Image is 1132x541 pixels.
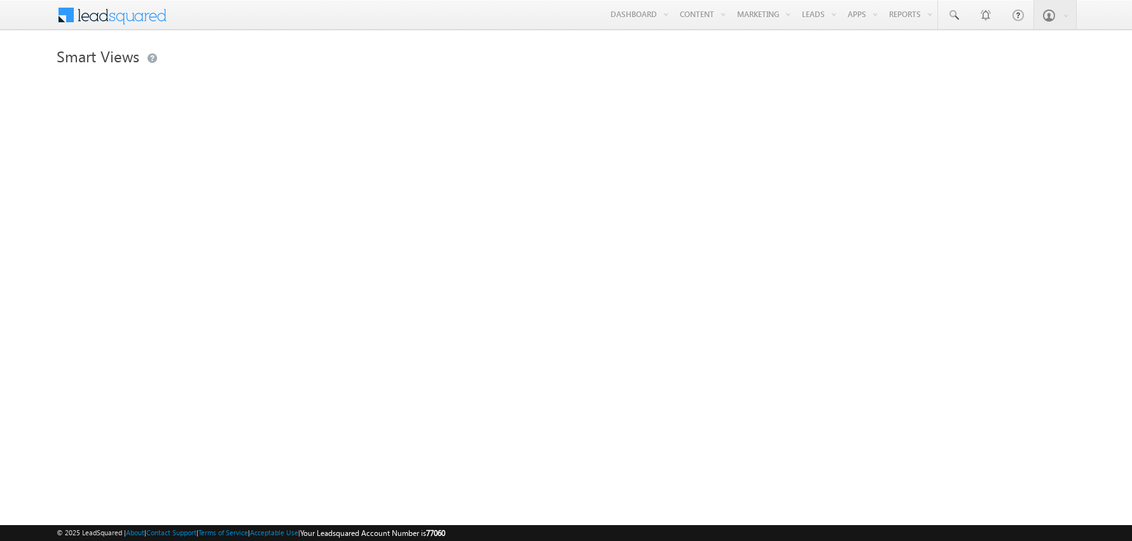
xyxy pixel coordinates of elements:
[198,528,248,537] a: Terms of Service
[426,528,445,538] span: 77060
[57,527,445,539] span: © 2025 LeadSquared | | | | |
[300,528,445,538] span: Your Leadsquared Account Number is
[57,46,139,66] span: Smart Views
[250,528,298,537] a: Acceptable Use
[126,528,144,537] a: About
[146,528,197,537] a: Contact Support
